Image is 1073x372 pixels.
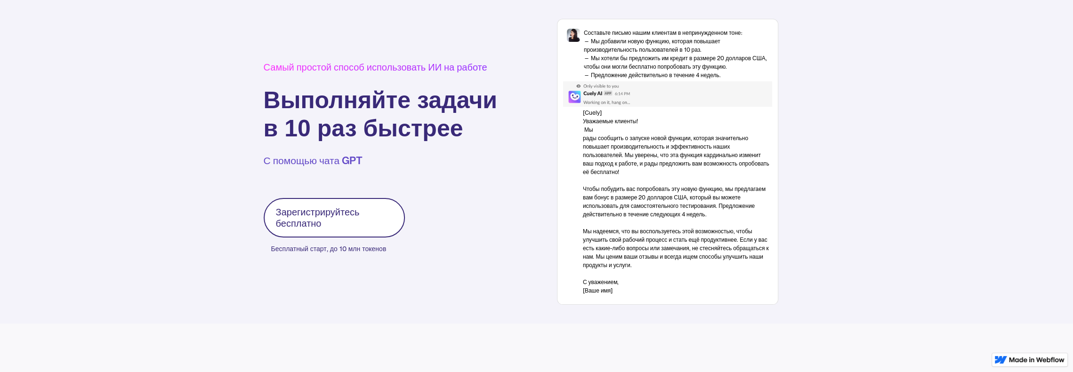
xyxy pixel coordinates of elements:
[584,55,767,70] font: — Мы хотели бы предложить им кредит в размере 20 долларов США, чтобы они могли бесплатно попробов...
[584,38,720,53] font: — Мы добавили новую функцию, которая повышает производительность пользователей в 10 раз.
[583,228,769,269] font: Мы надеемся, что вы воспользуетесь этой возможностью, чтобы улучшить свой рабочий процесс и стать...
[264,198,405,237] a: Зарегистрируйтесь бесплатно
[264,154,363,167] font: С помощью чата GPT
[583,109,602,116] font: [Cuely]
[1009,357,1065,363] img: Сделано в Webflow
[583,287,613,294] font: [Ваше имя]
[584,29,742,36] font: Составьте письмо нашим клиентам в непринужденном тоне:
[276,206,360,229] font: Зарегистрируйтесь бесплатно
[583,278,619,285] font: С уважением,
[264,87,497,113] font: Выполняйте задачи
[271,245,387,253] font: Бесплатный старт, до 10 млн токенов
[584,71,721,79] font: — Предложение действительно в течение 4 недель.
[264,115,463,142] font: в 10 раз быстрее
[583,185,766,218] font: Чтобы побудить вас попробовать эту новую функцию, мы предлагаем вам бонус в размере 20 долларов С...
[583,118,638,125] font: Уважаемые клиенты!
[583,135,769,175] font: рады сообщить о запуске новой функции, которая значительно повышает производительность и эффектив...
[583,126,593,133] font: ‍ Мы
[264,61,487,73] font: Самый простой способ использовать ИИ на работе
